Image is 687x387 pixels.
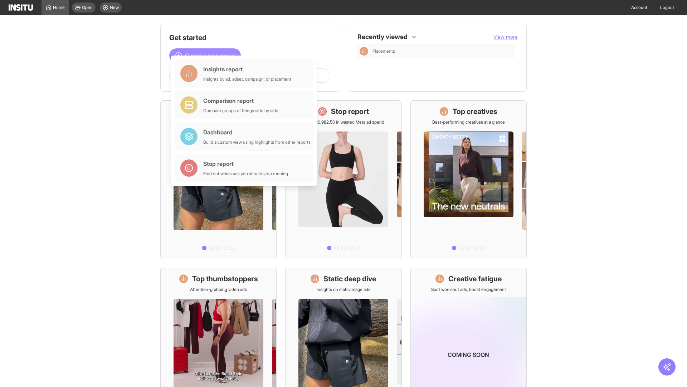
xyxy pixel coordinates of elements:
[372,48,512,54] span: Placements
[317,287,370,292] p: Insights on static image ads
[285,100,401,259] a: Stop reportSave £20,982.50 in wasted Meta ad spend
[323,274,376,284] h1: Static deep dive
[203,65,291,73] div: Insights report
[203,171,288,177] div: Find out which ads you should stop running
[203,159,288,168] div: Stop report
[453,106,497,116] h1: Top creatives
[331,106,369,116] h1: Stop report
[110,5,119,10] span: New
[493,33,518,40] button: View more
[203,96,278,105] div: Comparison report
[372,48,395,54] span: Placements
[190,287,247,292] p: Attention-grabbing video ads
[432,119,505,125] p: Best-performing creatives at a glance
[192,274,258,284] h1: Top thumbstoppers
[82,5,93,10] span: Open
[53,5,65,10] span: Home
[493,34,518,40] span: View more
[302,119,384,125] p: Save £20,982.50 in wasted Meta ad spend
[410,100,527,259] a: Top creativesBest-performing creatives at a glance
[169,33,330,43] h1: Get started
[169,48,241,63] button: Create a new report
[160,100,277,259] a: What's live nowSee all active ads instantly
[203,139,311,145] div: Build a custom view using highlights from other reports
[360,47,368,56] div: Insights
[9,4,33,11] img: Logo
[203,76,291,82] div: Insights by ad, adset, campaign, or placement
[203,108,278,114] div: Compare groups of things side by side
[185,51,235,60] span: Create a new report
[203,128,311,137] div: Dashboard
